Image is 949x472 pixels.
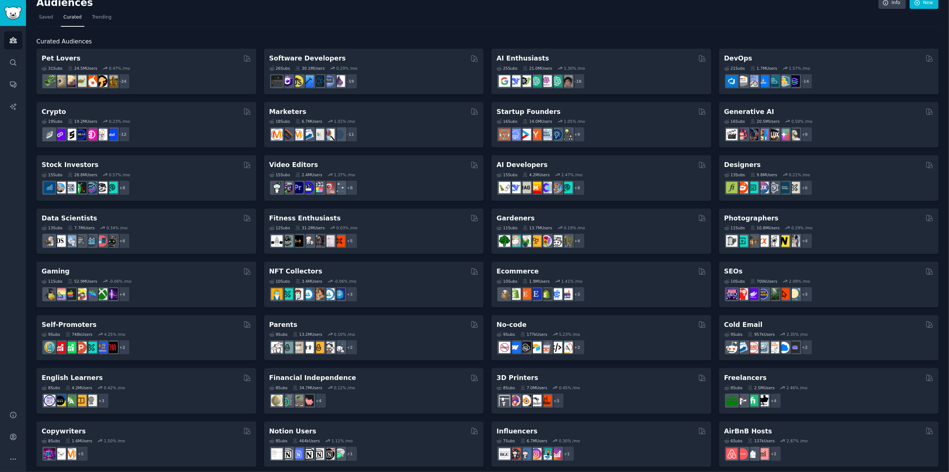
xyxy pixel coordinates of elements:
img: iOSProgramming [302,75,314,87]
img: gopro [271,182,283,193]
div: + 5 [342,233,358,249]
div: 14.0M Users [523,119,552,124]
div: 0.03 % /mo [337,225,358,230]
img: betatests [96,342,107,353]
img: bigseo [282,129,293,140]
img: AskComputerScience [323,75,335,87]
img: chatgpt_prompts_ [551,75,562,87]
img: data [106,235,118,247]
img: seogrowth [747,288,758,300]
img: 0xPolygon [54,129,66,140]
span: Saved [39,14,53,21]
img: Fire [292,395,303,406]
img: aivideo [726,129,738,140]
img: typography [726,182,738,193]
img: MarketingResearch [323,129,335,140]
img: ecommercemarketing [551,288,562,300]
img: llmops [551,182,562,193]
h2: Software Developers [269,54,346,63]
img: web3 [75,129,87,140]
h2: Gaming [42,267,69,276]
img: succulents [509,235,521,247]
img: NotionPromote [334,448,345,460]
img: NotionGeeks [302,448,314,460]
img: shopify [509,288,521,300]
h2: Video Editors [269,160,318,170]
h2: Marketers [269,107,306,117]
div: 7.7M Users [68,225,95,230]
img: Emailmarketing [302,129,314,140]
img: content_marketing [271,129,283,140]
a: Saved [36,12,56,27]
img: TechSEO [737,288,748,300]
img: defiblockchain [85,129,97,140]
img: vegetablegardening [499,235,510,247]
img: Notiontemplates [271,448,283,460]
div: + 8 [342,180,358,196]
h2: AI Developers [497,160,547,170]
div: 11 Sub s [724,225,745,230]
h2: Fitness Enthusiasts [269,214,341,223]
img: GymMotivation [282,235,293,247]
img: AIDevelopersSociety [561,182,573,193]
span: Curated Audiences [36,37,92,46]
img: turtle [75,75,87,87]
img: reviewmyshopify [540,288,552,300]
img: OpenSeaNFT [302,288,314,300]
img: b2b_sales [768,342,779,353]
div: + 24 [114,73,130,89]
img: content_marketing [65,448,76,460]
img: toddlers [302,342,314,353]
h2: Photographers [724,214,779,223]
img: GYM [271,235,283,247]
img: GummySearch logo [4,7,22,20]
img: workout [292,235,303,247]
div: + 19 [342,73,358,89]
div: 24.5M Users [68,66,97,71]
img: canon [768,235,779,247]
img: AnalogCommunity [747,235,758,247]
h2: Startup Founders [497,107,560,117]
img: googleads [313,129,324,140]
img: GardenersWorld [561,235,573,247]
img: MistralAI [530,182,542,193]
img: Emailmarketing [737,342,748,353]
img: UX_Design [789,182,800,193]
img: editors [282,182,293,193]
div: 25 Sub s [497,66,517,71]
img: BestNotionTemplates [323,448,335,460]
div: 0.47 % /mo [109,66,130,71]
img: PlatformEngineers [789,75,800,87]
img: coldemail [757,342,769,353]
img: LangChain [499,182,510,193]
img: personaltraining [334,235,345,247]
a: Curated [61,12,84,27]
div: 2.4M Users [295,172,322,177]
img: NFTmarket [292,288,303,300]
div: 4.2M Users [523,172,550,177]
img: AppIdeas [44,342,55,353]
div: 18 Sub s [269,119,290,124]
img: aws_cdk [778,75,790,87]
img: language_exchange [65,395,76,406]
img: GoogleSearchConsole [778,288,790,300]
h2: Data Scientists [42,214,97,223]
img: The_SEO [789,288,800,300]
img: ethfinance [44,129,55,140]
div: + 6 [797,180,813,196]
div: 1.7M Users [750,66,777,71]
img: dataengineering [75,235,87,247]
img: OnlineMarketing [334,129,345,140]
img: KeepWriting [54,448,66,460]
img: OpenseaMarket [323,288,335,300]
img: csharp [282,75,293,87]
div: 0.29 % /mo [337,66,358,71]
img: ballpython [54,75,66,87]
div: 28.8M Users [68,172,97,177]
img: statistics [65,235,76,247]
img: CozyGamers [54,288,66,300]
img: Instagram [520,448,531,460]
img: socialmedia [509,448,521,460]
h2: Gardeners [497,214,535,223]
img: NFTMarketplace [282,288,293,300]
